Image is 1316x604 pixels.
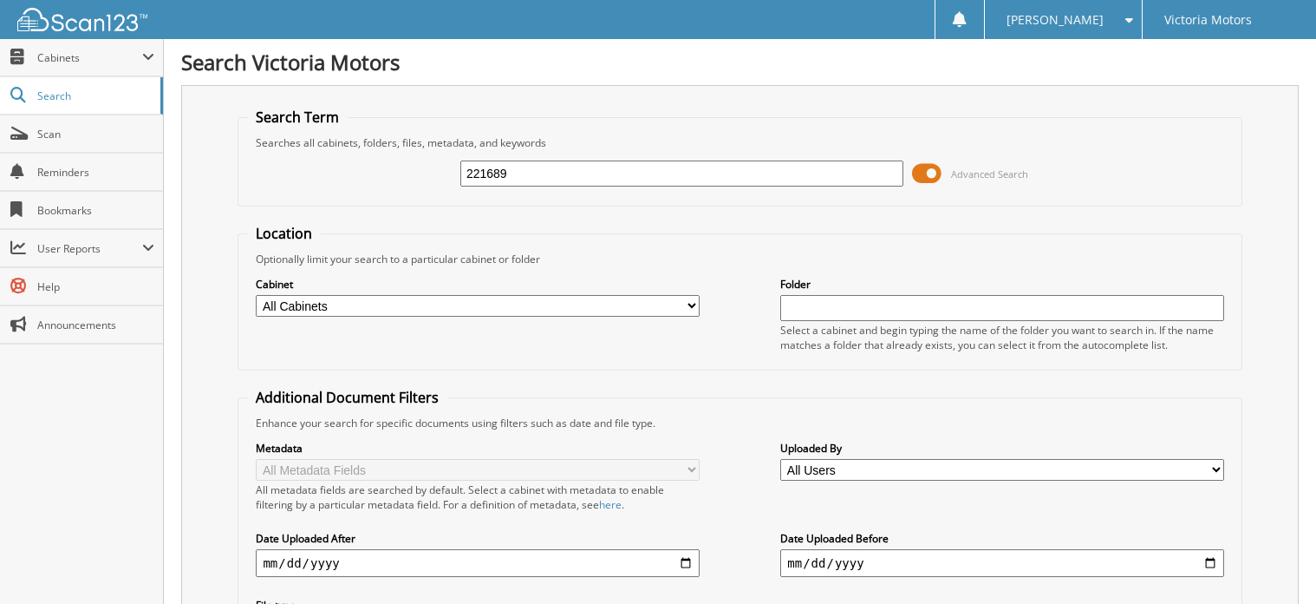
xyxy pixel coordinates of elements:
[247,388,447,407] legend: Additional Document Filters
[37,50,142,65] span: Cabinets
[256,277,699,292] label: Cabinet
[256,441,699,456] label: Metadata
[599,497,622,512] a: here
[37,127,154,141] span: Scan
[181,48,1299,76] h1: Search Victoria Motors
[37,241,142,256] span: User Reports
[1007,15,1104,25] span: [PERSON_NAME]
[37,89,152,103] span: Search
[780,323,1223,352] div: Select a cabinet and begin typing the name of the folder you want to search in. If the name match...
[37,203,154,218] span: Bookmarks
[256,483,699,512] div: All metadata fields are searched by default. Select a cabinet with metadata to enable filtering b...
[37,318,154,332] span: Announcements
[247,135,1232,150] div: Searches all cabinets, folders, files, metadata, and keywords
[256,531,699,546] label: Date Uploaded After
[37,279,154,294] span: Help
[780,277,1223,292] label: Folder
[780,549,1223,577] input: end
[256,549,699,577] input: start
[37,165,154,180] span: Reminders
[17,8,147,31] img: scan123-logo-white.svg
[247,252,1232,266] div: Optionally limit your search to a particular cabinet or folder
[780,441,1223,456] label: Uploaded By
[1164,15,1252,25] span: Victoria Motors
[247,416,1232,430] div: Enhance your search for specific documents using filters such as date and file type.
[247,108,348,127] legend: Search Term
[951,167,1028,181] span: Advanced Search
[780,531,1223,546] label: Date Uploaded Before
[247,224,321,243] legend: Location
